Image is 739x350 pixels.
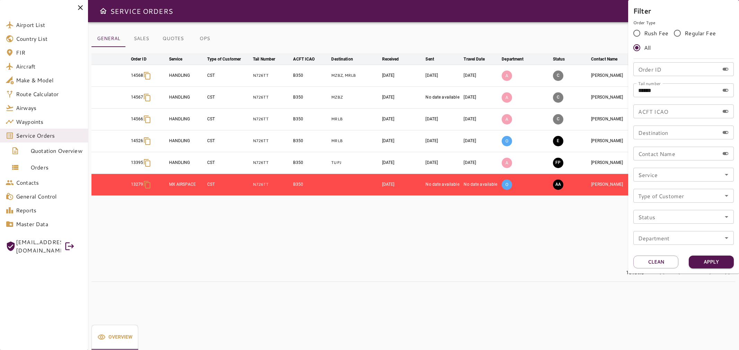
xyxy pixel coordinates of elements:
button: Open [722,233,731,243]
label: Tail number [638,80,661,86]
div: rushFeeOrder [633,26,734,55]
span: All [644,44,651,52]
button: Open [722,170,731,179]
button: Open [722,212,731,222]
span: Regular Fee [685,29,716,37]
h6: Filter [633,5,734,16]
span: Rush Fee [644,29,668,37]
button: Clean [633,256,678,268]
p: Order Type [633,20,734,26]
button: Apply [689,256,734,268]
button: Open [722,191,731,201]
